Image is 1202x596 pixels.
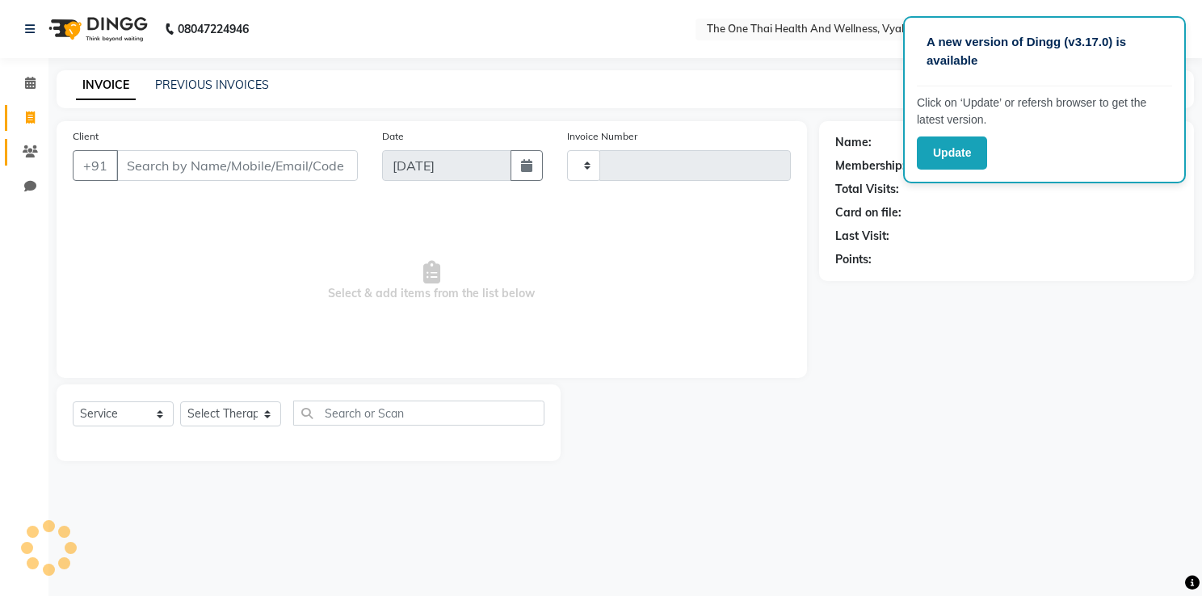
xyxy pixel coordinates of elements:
[73,200,791,362] span: Select & add items from the list below
[835,157,906,174] div: Membership:
[835,204,901,221] div: Card on file:
[567,129,637,144] label: Invoice Number
[73,129,99,144] label: Client
[293,401,544,426] input: Search or Scan
[927,33,1162,69] p: A new version of Dingg (v3.17.0) is available
[917,136,987,170] button: Update
[73,150,118,181] button: +91
[178,6,249,52] b: 08047224946
[155,78,269,92] a: PREVIOUS INVOICES
[835,251,872,268] div: Points:
[835,134,872,151] div: Name:
[382,129,404,144] label: Date
[41,6,152,52] img: logo
[835,228,889,245] div: Last Visit:
[76,71,136,100] a: INVOICE
[917,94,1172,128] p: Click on ‘Update’ or refersh browser to get the latest version.
[835,181,899,198] div: Total Visits:
[116,150,358,181] input: Search by Name/Mobile/Email/Code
